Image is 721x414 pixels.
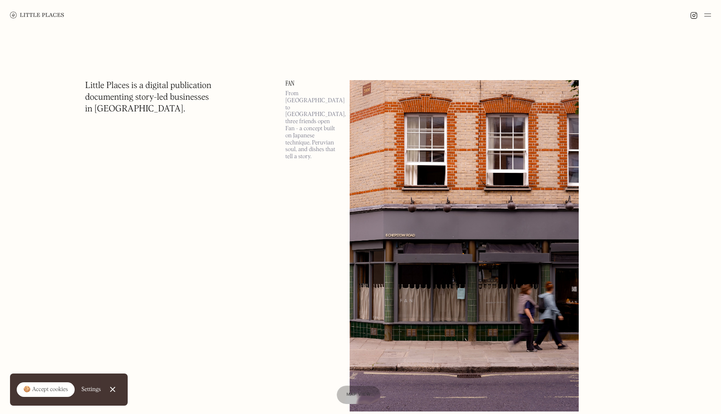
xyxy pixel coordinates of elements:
[112,389,113,390] div: Close Cookie Popup
[337,386,381,404] a: Map view
[104,381,121,398] a: Close Cookie Popup
[81,380,101,399] a: Settings
[285,90,340,160] p: From [GEOGRAPHIC_DATA] to [GEOGRAPHIC_DATA], three friends open Fan - a concept built on Japanese...
[85,80,212,115] h1: Little Places is a digital publication documenting story-led businesses in [GEOGRAPHIC_DATA].
[17,382,75,397] a: 🍪 Accept cookies
[285,80,340,87] a: Fan
[347,392,371,397] span: Map view
[23,386,68,394] div: 🍪 Accept cookies
[350,80,579,411] img: Fan
[81,386,101,392] div: Settings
